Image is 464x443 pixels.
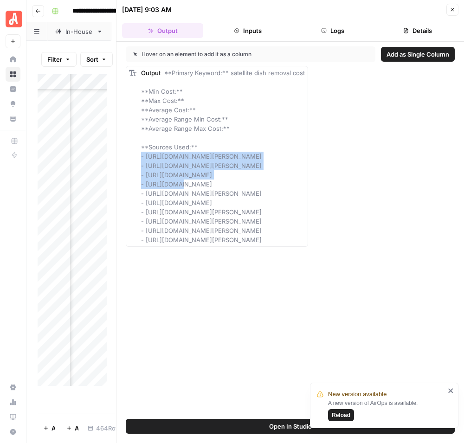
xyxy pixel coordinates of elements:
button: Reload [328,409,354,421]
img: Angi Logo [6,11,22,27]
a: Learning Hub [6,410,20,424]
span: New version available [328,390,387,399]
span: Filter [47,55,62,64]
a: In-House [47,22,111,41]
div: 464 Rows [84,421,128,436]
button: Details [377,23,458,38]
button: Open In Studio [126,419,455,434]
button: Sort [80,52,113,67]
div: A new version of AirOps is available. [328,399,445,421]
button: Add as Single Column [381,47,455,62]
span: Output [141,69,161,77]
span: Sort [86,55,98,64]
span: Add Row [52,424,55,433]
a: Settings [6,380,20,395]
button: Add Row [38,421,61,436]
a: Home [6,52,20,67]
button: Add 10 Rows [61,421,84,436]
a: Usage [6,395,20,410]
button: Inputs [207,23,288,38]
a: Your Data [6,111,20,126]
a: Stretch [111,22,169,41]
button: Help + Support [6,424,20,439]
span: Add 10 Rows [75,424,78,433]
div: Hover on an element to add it as a column [133,50,310,58]
a: Insights [6,82,20,96]
span: Add as Single Column [387,50,449,59]
div: [DATE] 9:03 AM [122,5,172,14]
div: In-House [65,27,93,36]
a: Browse [6,67,20,82]
span: **Primary Keyword:** satellite dish removal cost **Min Cost:** **Max Cost:** **Average Cost:** **... [141,69,305,244]
button: Filter [41,52,77,67]
span: Open In Studio [269,422,312,431]
span: Reload [332,411,350,419]
button: Workspace: Angi [6,7,20,31]
button: Output [122,23,203,38]
button: Logs [292,23,374,38]
a: Opportunities [6,96,20,111]
button: close [448,387,454,394]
